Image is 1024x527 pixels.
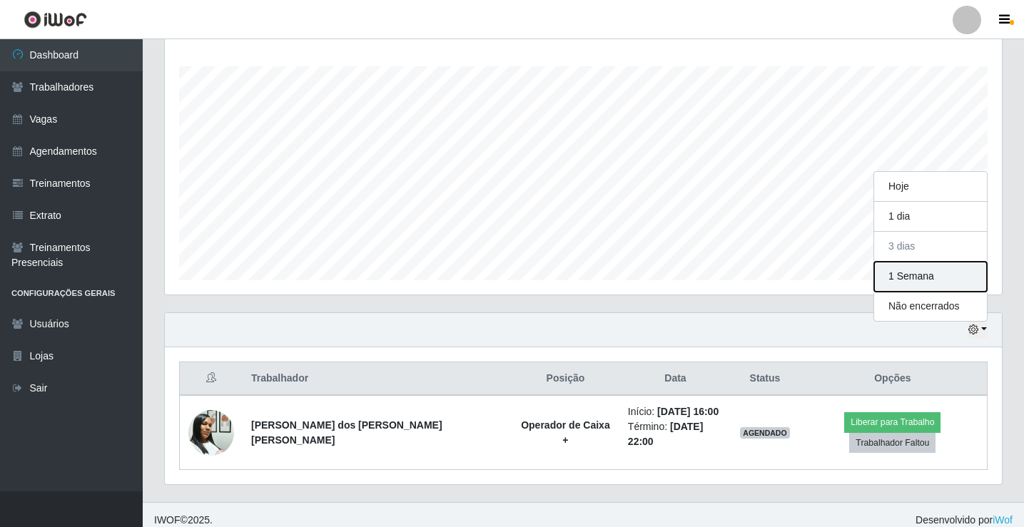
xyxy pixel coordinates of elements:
button: Trabalhador Faltou [849,433,936,453]
th: Data [619,362,731,396]
a: iWof [993,514,1013,526]
li: Término: [628,419,723,449]
th: Status [731,362,799,396]
button: 1 Semana [874,262,987,292]
span: IWOF [154,514,181,526]
button: Hoje [874,172,987,202]
img: CoreUI Logo [24,11,87,29]
th: Posição [512,362,619,396]
time: [DATE] 16:00 [657,406,719,417]
strong: [PERSON_NAME] dos [PERSON_NAME] [PERSON_NAME] [251,419,442,446]
button: 3 dias [874,232,987,262]
button: Liberar para Trabalho [844,412,941,432]
strong: Operador de Caixa + [521,419,610,446]
li: Início: [628,404,723,419]
span: AGENDADO [740,427,790,439]
th: Trabalhador [243,362,512,396]
button: 1 dia [874,202,987,232]
button: Não encerrados [874,292,987,321]
th: Opções [799,362,988,396]
img: 1749044335757.jpeg [188,402,234,463]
